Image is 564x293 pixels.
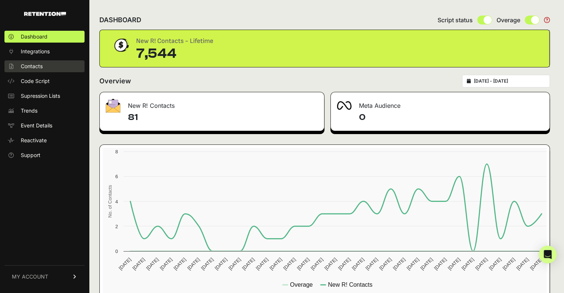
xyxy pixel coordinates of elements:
[99,76,131,86] h2: Overview
[497,16,520,24] span: Overage
[227,257,242,271] text: [DATE]
[118,257,132,271] text: [DATE]
[115,224,118,229] text: 2
[4,90,85,102] a: Supression Lists
[172,257,187,271] text: [DATE]
[115,249,118,254] text: 0
[4,120,85,131] a: Event Details
[21,48,50,55] span: Integrations
[4,75,85,87] a: Code Script
[12,273,48,280] span: MY ACCOUNT
[282,257,297,271] text: [DATE]
[359,111,544,123] h4: 0
[21,152,40,159] span: Support
[378,257,393,271] text: [DATE]
[21,77,50,85] span: Code Script
[474,257,488,271] text: [DATE]
[328,282,372,288] text: New R! Contacts
[214,257,228,271] text: [DATE]
[21,107,37,114] span: Trends
[106,99,121,113] img: fa-envelope-19ae18322b30453b285274b1b8af3d052b27d846a4fbe8435d1a52b978f639a2.png
[21,122,52,129] span: Event Details
[290,282,313,288] text: Overage
[515,257,530,271] text: [DATE]
[268,257,283,271] text: [DATE]
[131,257,146,271] text: [DATE]
[310,257,324,271] text: [DATE]
[112,36,130,54] img: dollar-coin-05c43ed7efb7bc0c12610022525b4bbbb207c7efeef5aecc26f025e68dcafac9.png
[145,257,159,271] text: [DATE]
[115,149,118,154] text: 8
[296,257,310,271] text: [DATE]
[21,137,47,144] span: Reactivate
[99,15,141,25] h2: DASHBOARD
[128,111,318,123] h4: 81
[447,257,461,271] text: [DATE]
[323,257,338,271] text: [DATE]
[255,257,269,271] text: [DATE]
[4,105,85,117] a: Trends
[21,63,43,70] span: Contacts
[4,60,85,72] a: Contacts
[501,257,516,271] text: [DATE]
[337,257,352,271] text: [DATE]
[419,257,434,271] text: [DATE]
[115,174,118,179] text: 6
[100,92,324,114] div: New R! Contacts
[136,46,213,61] div: 7,544
[159,257,173,271] text: [DATE]
[241,257,255,271] text: [DATE]
[438,16,473,24] span: Script status
[4,46,85,57] a: Integrations
[406,257,420,271] text: [DATE]
[539,246,557,263] div: Open Intercom Messenger
[337,101,352,110] img: fa-meta-2f981b61bb99beabf952f7030308934f19ce035c18b003e963880cc3fabeebb7.png
[351,257,365,271] text: [DATE]
[365,257,379,271] text: [DATE]
[21,92,60,100] span: Supression Lists
[4,265,85,288] a: MY ACCOUNT
[461,257,475,271] text: [DATE]
[4,134,85,146] a: Reactivate
[115,199,118,204] text: 4
[200,257,214,271] text: [DATE]
[331,92,550,114] div: Meta Audience
[24,12,66,16] img: Retention.com
[136,36,213,46] div: New R! Contacts - Lifetime
[392,257,406,271] text: [DATE]
[488,257,502,271] text: [DATE]
[107,185,113,217] text: No. of Contacts
[4,31,85,43] a: Dashboard
[186,257,201,271] text: [DATE]
[433,257,448,271] text: [DATE]
[529,257,543,271] text: [DATE]
[4,149,85,161] a: Support
[21,33,47,40] span: Dashboard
